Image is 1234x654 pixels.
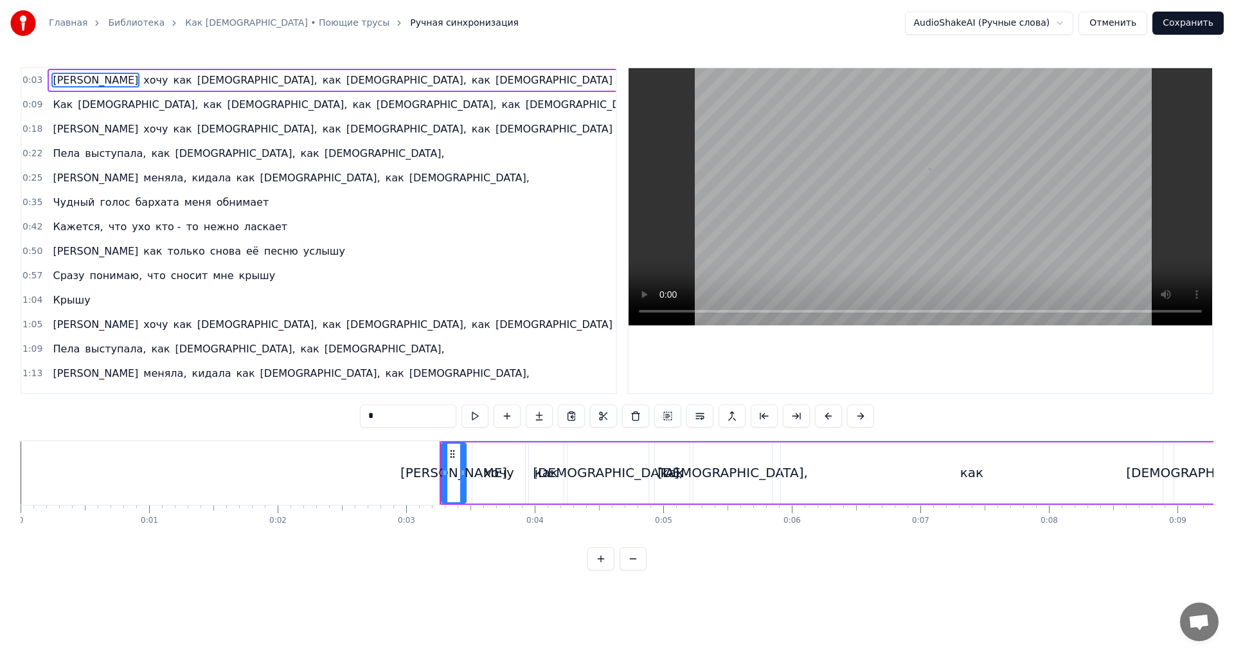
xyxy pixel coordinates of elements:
[142,244,163,259] span: как
[323,146,446,161] span: [DEMOGRAPHIC_DATA],
[22,196,42,209] span: 0:35
[196,317,319,332] span: [DEMOGRAPHIC_DATA],
[22,367,42,380] span: 1:13
[300,341,321,356] span: как
[51,244,139,259] span: [PERSON_NAME]
[51,366,139,381] span: [PERSON_NAME]
[269,516,287,526] div: 0:02
[1078,12,1147,35] button: Отменить
[657,463,808,482] div: [DEMOGRAPHIC_DATA],
[524,97,647,112] span: [DEMOGRAPHIC_DATA],
[470,122,492,136] span: как
[384,170,406,185] span: как
[345,122,468,136] span: [DEMOGRAPHIC_DATA],
[185,17,389,30] a: Как [DEMOGRAPHIC_DATA] • Поющие трусы
[259,366,382,381] span: [DEMOGRAPHIC_DATA],
[84,146,147,161] span: выступала,
[323,341,446,356] span: [DEMOGRAPHIC_DATA],
[302,244,346,259] span: услышу
[51,317,139,332] span: [PERSON_NAME]
[1180,603,1219,641] a: Открытый чат
[321,317,343,332] span: как
[196,122,319,136] span: [DEMOGRAPHIC_DATA],
[202,219,240,234] span: нежно
[22,318,42,331] span: 1:05
[375,97,498,112] span: [DEMOGRAPHIC_DATA],
[345,390,468,405] span: [DEMOGRAPHIC_DATA],
[174,146,297,161] span: [DEMOGRAPHIC_DATA],
[51,146,81,161] span: Пела
[22,74,42,87] span: 0:03
[470,317,492,332] span: как
[259,170,382,185] span: [DEMOGRAPHIC_DATA],
[185,219,200,234] span: то
[912,516,929,526] div: 0:07
[494,317,614,332] span: [DEMOGRAPHIC_DATA]
[174,341,297,356] span: [DEMOGRAPHIC_DATA],
[183,195,213,210] span: меня
[22,343,42,356] span: 1:09
[209,244,242,259] span: снова
[1169,516,1186,526] div: 0:09
[22,172,42,185] span: 0:25
[134,195,180,210] span: бархата
[655,516,672,526] div: 0:05
[170,268,210,283] span: сносит
[470,73,492,87] span: как
[49,17,87,30] a: Главная
[408,366,531,381] span: [DEMOGRAPHIC_DATA],
[245,244,260,259] span: её
[51,122,139,136] span: [PERSON_NAME]
[215,195,271,210] span: обнимает
[22,98,42,111] span: 0:09
[494,122,614,136] span: [DEMOGRAPHIC_DATA]
[211,268,235,283] span: мне
[960,463,983,482] div: как
[51,268,85,283] span: Сразу
[51,293,91,307] span: Крышу
[22,147,42,160] span: 0:22
[384,366,406,381] span: как
[142,366,188,381] span: меняла,
[263,244,300,259] span: песню
[235,170,256,185] span: как
[783,516,801,526] div: 0:06
[130,219,152,234] span: ухо
[345,73,468,87] span: [DEMOGRAPHIC_DATA],
[238,268,277,283] span: крышу
[351,97,372,112] span: как
[51,341,81,356] span: Пела
[235,366,256,381] span: как
[202,97,223,112] span: как
[146,268,167,283] span: что
[345,317,468,332] span: [DEMOGRAPHIC_DATA],
[321,390,343,405] span: как
[84,341,147,356] span: выступала,
[142,122,169,136] span: хочу
[22,392,42,404] span: 1:20
[98,195,131,210] span: голос
[10,10,36,36] img: youka
[321,73,343,87] span: как
[22,269,42,282] span: 0:57
[22,123,42,136] span: 0:18
[190,366,232,381] span: кидала
[410,17,519,30] span: Ручная синхронизация
[1041,516,1058,526] div: 0:08
[172,122,193,136] span: как
[1152,12,1224,35] button: Сохранить
[400,463,507,482] div: [PERSON_NAME]
[321,122,343,136] span: как
[533,463,683,482] div: [DEMOGRAPHIC_DATA],
[22,294,42,307] span: 1:04
[494,73,614,87] span: [DEMOGRAPHIC_DATA]
[142,73,169,87] span: хочу
[398,516,415,526] div: 0:03
[226,97,348,112] span: [DEMOGRAPHIC_DATA],
[150,341,171,356] span: как
[51,195,96,210] span: Чудный
[172,73,193,87] span: как
[51,73,139,87] span: [PERSON_NAME]
[49,17,519,30] nav: breadcrumb
[142,390,169,405] span: хочу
